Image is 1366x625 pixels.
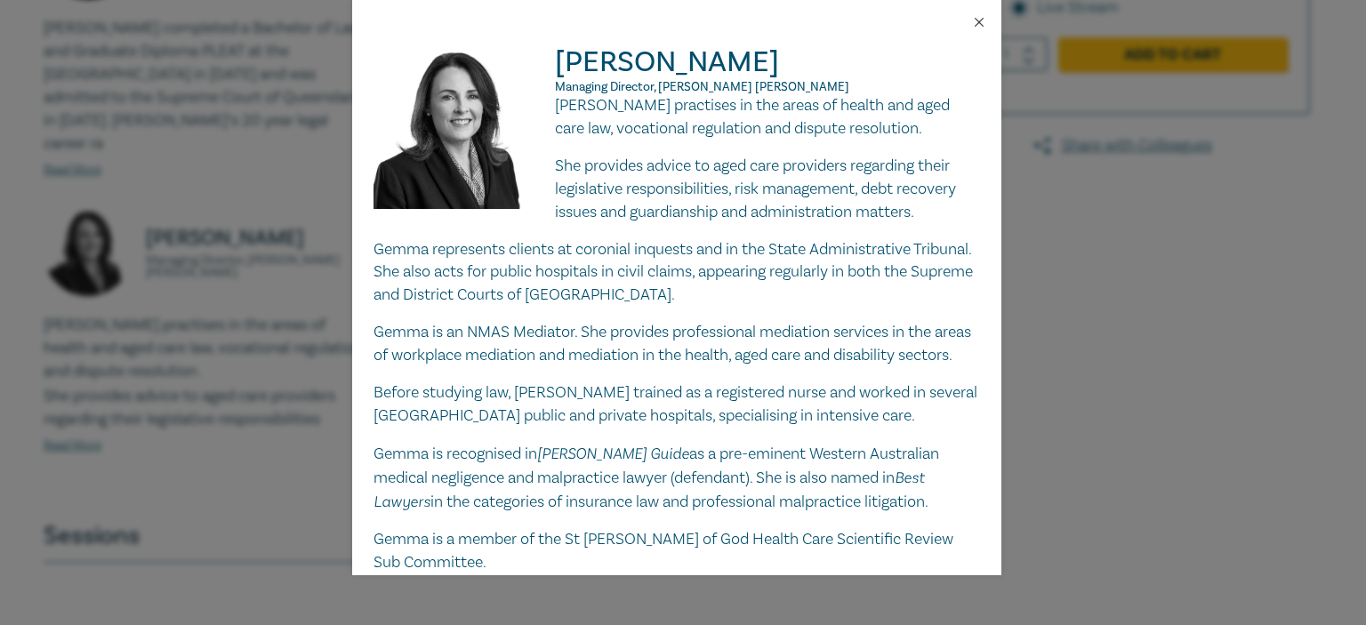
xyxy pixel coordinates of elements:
[555,79,849,95] span: Managing Director, [PERSON_NAME] [PERSON_NAME]
[374,238,980,308] p: Gemma represents clients at coronial inquests and in the State Administrative Tribunal. She also ...
[374,94,980,140] p: [PERSON_NAME] practises in the areas of health and aged care law, vocational regulation and dispu...
[374,442,980,514] p: Gemma is recognised in as a pre-eminent Western Australian medical negligence and malpractice law...
[374,468,925,510] em: Best Lawyers
[374,44,556,227] img: Gemma McGrath
[537,444,689,462] em: [PERSON_NAME] Guide
[374,528,980,574] p: Gemma is a member of the St [PERSON_NAME] of God Health Care Scientific Review Sub Committee.
[374,321,980,367] p: Gemma is an NMAS Mediator. She provides professional mediation services in the areas of workplace...
[374,44,980,94] h2: [PERSON_NAME]
[374,155,980,224] p: She provides advice to aged care providers regarding their legislative responsibilities, risk man...
[971,14,987,30] button: Close
[374,381,980,428] p: Before studying law, [PERSON_NAME] trained as a registered nurse and worked in several [GEOGRAPHI...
